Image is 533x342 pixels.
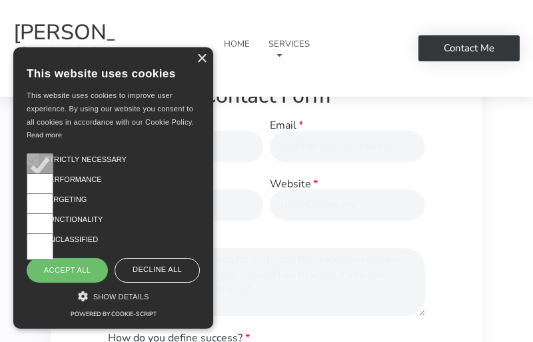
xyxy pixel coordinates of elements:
span: Contact Me [444,43,494,53]
a: Contact Me [418,35,520,61]
label: Email [270,120,303,131]
iframe: Chat Widget [293,187,533,342]
h2: Contact Form [108,85,424,107]
div: Accept all [27,258,108,282]
nav: Menu [115,13,418,83]
span: Show details [93,293,149,301]
input: rubenlozano.me [270,189,425,221]
a: Services [259,13,319,83]
div: Show details [27,289,200,303]
div: Decline all [115,258,200,282]
span: Strictly necessary [45,154,127,165]
a: Powered by cookie-script [71,311,157,317]
label: Website [270,179,318,189]
span: Targeting [45,194,87,205]
a: [PERSON_NAME] [13,22,115,43]
a: Home [215,13,259,83]
span: Performance [45,174,102,185]
input: hello@rubenlozano.me [270,131,425,162]
span: Unclassified [45,234,98,245]
span: Functionality [45,214,103,225]
p: Growth Marketing Specialist [13,43,115,75]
